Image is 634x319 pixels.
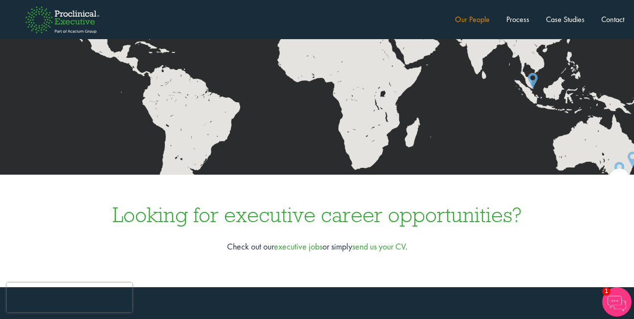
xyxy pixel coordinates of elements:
a: executive jobs [274,241,322,252]
iframe: reCAPTCHA [7,283,132,312]
a: Contact [601,14,624,24]
a: Our People [455,14,490,24]
button: Map camera controls [610,168,629,188]
a: send us your CV [352,241,406,252]
a: Process [506,14,529,24]
p: Check out our or simply . [10,240,624,253]
h3: Looking for executive career opportunities? [10,204,624,226]
img: Chatbot [602,287,632,317]
a: Case Studies [546,14,585,24]
span: 1 [602,287,611,296]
